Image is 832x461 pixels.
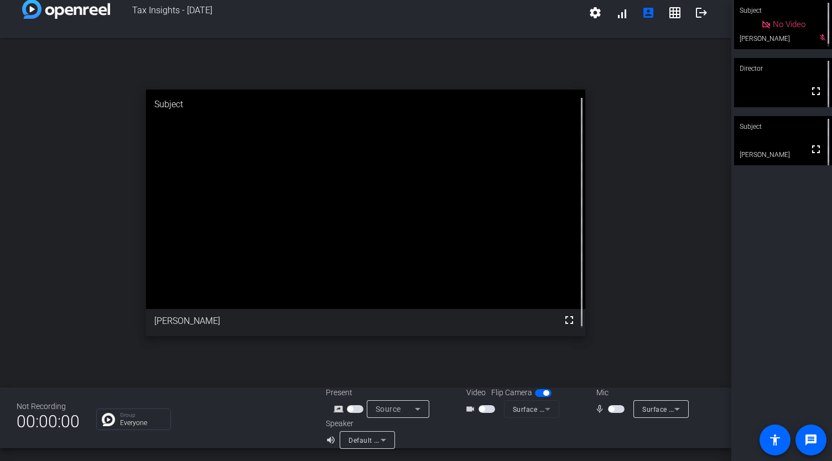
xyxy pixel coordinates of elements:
[146,90,585,119] div: Subject
[809,143,823,156] mat-icon: fullscreen
[326,387,436,399] div: Present
[491,387,532,399] span: Flip Camera
[326,418,392,429] div: Speaker
[642,6,655,19] mat-icon: account_box
[563,313,576,327] mat-icon: fullscreen
[595,402,608,416] mat-icon: mic_none
[102,413,115,426] img: Chat Icon
[809,85,823,98] mat-icon: fullscreen
[349,436,574,444] span: Default - Surface Omnisonic Speakers (Surface High Definition Audio)
[734,116,832,137] div: Subject
[120,412,165,418] p: Group
[326,433,339,447] mat-icon: volume_up
[120,420,165,426] p: Everyone
[465,402,479,416] mat-icon: videocam_outline
[773,19,805,29] span: No Video
[466,387,486,399] span: Video
[589,6,602,19] mat-icon: settings
[585,387,696,399] div: Mic
[804,433,818,447] mat-icon: message
[668,6,682,19] mat-icon: grid_on
[695,6,708,19] mat-icon: logout
[17,401,80,412] div: Not Recording
[768,433,782,447] mat-icon: accessibility
[334,402,347,416] mat-icon: screen_share_outline
[734,58,832,79] div: Director
[17,408,80,435] span: 00:00:00
[376,405,401,413] span: Source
